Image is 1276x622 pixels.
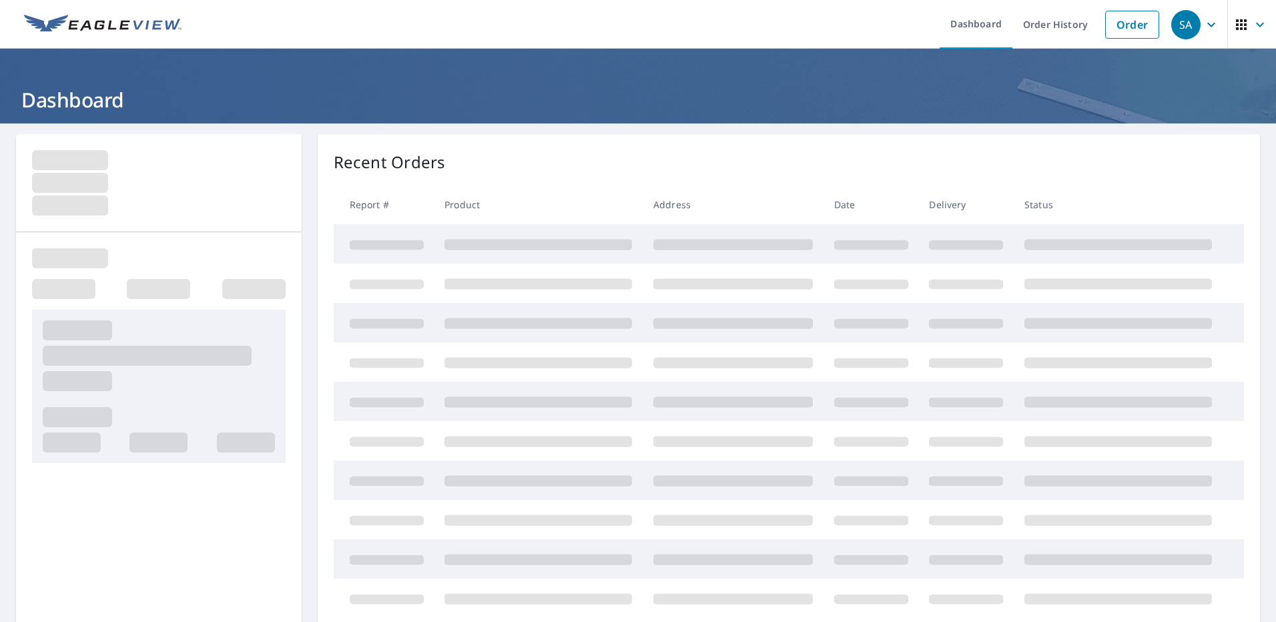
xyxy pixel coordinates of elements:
a: Order [1105,11,1159,39]
th: Date [824,185,919,224]
img: EV Logo [24,15,182,35]
th: Product [434,185,643,224]
th: Delivery [918,185,1014,224]
th: Status [1014,185,1223,224]
th: Address [643,185,824,224]
th: Report # [334,185,434,224]
div: SA [1171,10,1201,39]
h1: Dashboard [16,86,1260,113]
p: Recent Orders [334,150,446,174]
